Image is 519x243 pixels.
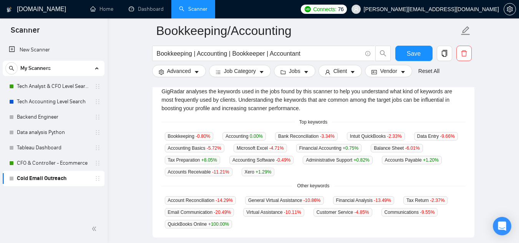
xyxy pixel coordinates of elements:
[6,66,17,71] span: search
[17,140,90,155] a: Tableau Dashboard
[403,196,448,205] span: Tax Return
[303,156,372,164] span: Administrative Support
[214,210,231,215] span: -20.49 %
[504,3,516,15] button: setting
[371,69,377,75] span: idcard
[275,132,338,141] span: Bank Reconciliation
[165,156,220,164] span: Tax Preparation
[255,169,271,175] span: +1.29 %
[95,129,101,136] span: holder
[17,125,90,140] a: Data analysis Python
[400,69,406,75] span: caret-down
[216,198,233,203] span: -14.29 %
[380,67,397,75] span: Vendor
[420,210,434,215] span: -9.55 %
[165,196,236,205] span: Account Reconciliation
[284,210,301,215] span: -10.11 %
[333,196,394,205] span: Financial Analysis
[296,144,361,152] span: Financial Accounting
[17,79,90,94] a: Tech Analyst & CFO Level Search
[194,69,199,75] span: caret-down
[374,198,391,203] span: -13.49 %
[292,182,334,190] span: Other keywords
[212,169,229,175] span: -11.21 %
[152,65,206,77] button: settingAdvancedcaret-down
[5,25,46,41] span: Scanner
[274,65,315,77] button: folderJobscaret-down
[405,145,420,151] span: -6.01 %
[162,87,465,112] div: GigRadar analyses the keywords used in the jobs found by this scanner to help you understand what...
[414,132,458,141] span: Data Entry
[17,155,90,171] a: CFO & Controller - Ecommerce
[5,62,18,74] button: search
[259,69,264,75] span: caret-down
[440,134,455,139] span: -9.66 %
[375,46,391,61] button: search
[430,198,444,203] span: -2.37 %
[320,134,335,139] span: -3.34 %
[493,217,511,235] div: Open Intercom Messenger
[295,119,332,126] span: Top keywords
[276,157,290,163] span: -0.49 %
[234,144,287,152] span: Microsoft Excel
[371,144,423,152] span: Balance Sheet
[245,196,324,205] span: General Virtual Assistance
[355,210,369,215] span: -4.85 %
[20,61,51,76] span: My Scanners
[208,222,229,227] span: +100.00 %
[376,50,390,57] span: search
[269,145,284,151] span: -4.71 %
[222,132,266,141] span: Accounting
[313,5,336,13] span: Connects:
[95,175,101,182] span: holder
[129,6,164,12] a: dashboardDashboard
[437,50,452,57] span: copy
[3,42,104,58] li: New Scanner
[407,49,421,58] span: Save
[207,145,221,151] span: -5.72 %
[423,157,439,163] span: +1.20 %
[313,208,372,217] span: Customer Service
[9,42,98,58] a: New Scanner
[157,49,362,58] input: Search Freelance Jobs...
[457,50,471,57] span: delete
[242,168,275,176] span: Xero
[353,157,369,163] span: +0.82 %
[216,69,221,75] span: bars
[95,83,101,89] span: holder
[159,69,164,75] span: setting
[303,69,309,75] span: caret-down
[381,208,438,217] span: Communications
[504,6,516,12] a: setting
[437,46,452,61] button: copy
[333,67,347,75] span: Client
[95,160,101,166] span: holder
[387,134,402,139] span: -2.33 %
[165,208,234,217] span: Email Communication
[395,46,433,61] button: Save
[17,171,90,186] a: Cold Email Outreach
[7,3,12,16] img: logo
[156,21,459,40] input: Scanner name...
[382,156,442,164] span: Accounts Payable
[353,7,359,12] span: user
[209,65,271,77] button: barsJob Categorycaret-down
[280,69,286,75] span: folder
[224,67,256,75] span: Job Category
[91,225,99,233] span: double-left
[17,109,90,125] a: Backend Engineer
[95,114,101,120] span: holder
[165,144,224,152] span: Accounting Basics
[95,99,101,105] span: holder
[95,145,101,151] span: holder
[165,220,232,228] span: QuickBooks Online
[179,6,207,12] a: searchScanner
[17,94,90,109] a: Tech Accounting Level Search
[3,61,104,186] li: My Scanners
[365,51,370,56] span: info-circle
[365,65,412,77] button: idcardVendorcaret-down
[165,132,214,141] span: Bookkeeping
[196,134,210,139] span: -0.80 %
[347,132,405,141] span: Intuit QuickBooks
[167,67,191,75] span: Advanced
